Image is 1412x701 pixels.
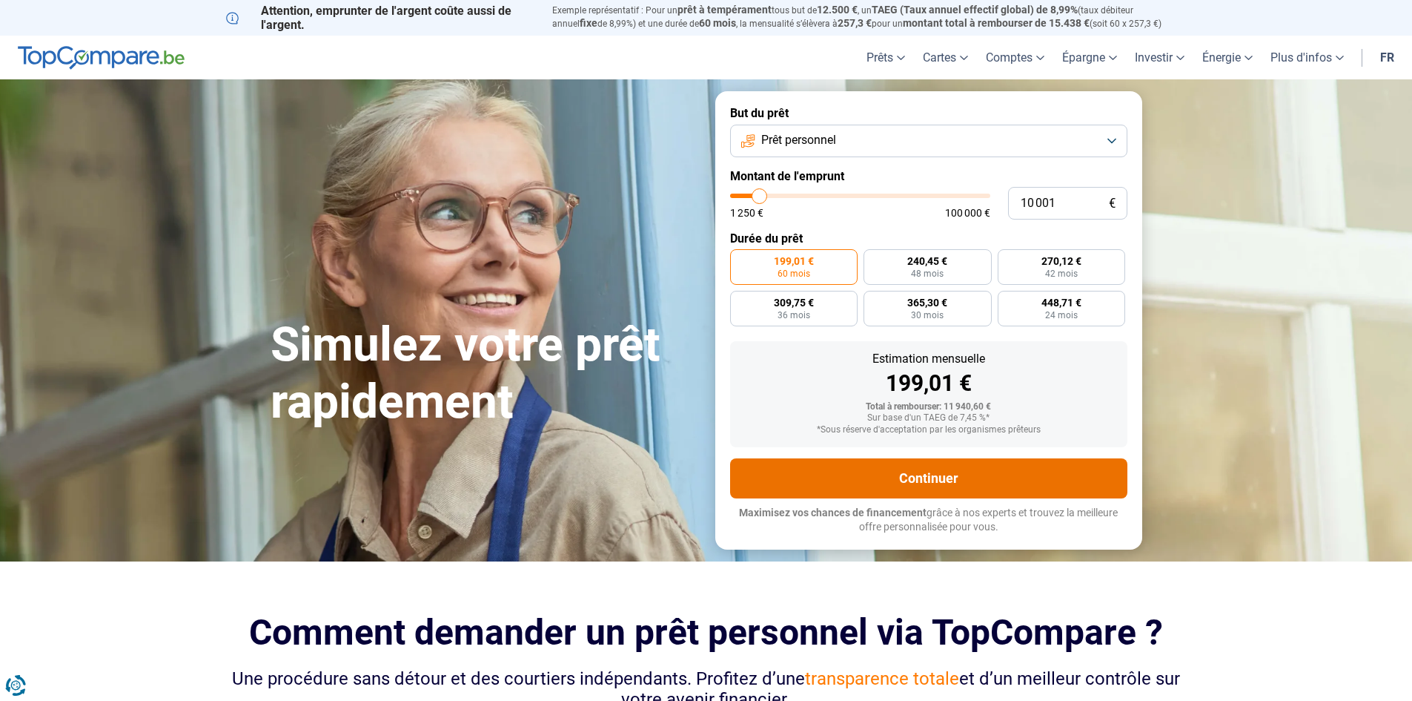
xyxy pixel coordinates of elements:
[911,311,944,320] span: 30 mois
[580,17,597,29] span: fixe
[1041,256,1081,266] span: 270,12 €
[872,4,1078,16] span: TAEG (Taux annuel effectif global) de 8,99%
[18,46,185,70] img: TopCompare
[730,169,1127,183] label: Montant de l'emprunt
[742,372,1116,395] div: 199,01 €
[774,297,814,308] span: 309,75 €
[730,458,1127,498] button: Continuer
[742,353,1116,365] div: Estimation mensuelle
[730,106,1127,120] label: But du prêt
[761,132,836,148] span: Prêt personnel
[1045,311,1078,320] span: 24 mois
[730,506,1127,535] p: grâce à nos experts et trouvez la meilleure offre personnalisée pour vous.
[1109,197,1116,210] span: €
[778,269,810,278] span: 60 mois
[742,425,1116,435] div: *Sous réserve d'acceptation par les organismes prêteurs
[1041,297,1081,308] span: 448,71 €
[1045,269,1078,278] span: 42 mois
[1262,36,1353,79] a: Plus d'infos
[226,612,1187,653] h2: Comment demander un prêt personnel via TopCompare ?
[730,231,1127,246] label: Durée du prêt
[977,36,1053,79] a: Comptes
[817,4,858,16] span: 12.500 €
[805,668,959,689] span: transparence totale
[742,413,1116,424] div: Sur base d'un TAEG de 7,45 %*
[1053,36,1126,79] a: Épargne
[1371,36,1403,79] a: fr
[903,17,1090,29] span: montant total à rembourser de 15.438 €
[226,4,534,32] p: Attention, emprunter de l'argent coûte aussi de l'argent.
[907,256,947,266] span: 240,45 €
[914,36,977,79] a: Cartes
[907,297,947,308] span: 365,30 €
[271,317,697,431] h1: Simulez votre prêt rapidement
[774,256,814,266] span: 199,01 €
[911,269,944,278] span: 48 mois
[742,402,1116,412] div: Total à rembourser: 11 940,60 €
[838,17,872,29] span: 257,3 €
[1126,36,1193,79] a: Investir
[1193,36,1262,79] a: Énergie
[730,208,763,218] span: 1 250 €
[778,311,810,320] span: 36 mois
[858,36,914,79] a: Prêts
[730,125,1127,157] button: Prêt personnel
[552,4,1187,30] p: Exemple représentatif : Pour un tous but de , un (taux débiteur annuel de 8,99%) et une durée de ...
[699,17,736,29] span: 60 mois
[945,208,990,218] span: 100 000 €
[677,4,772,16] span: prêt à tempérament
[739,507,927,519] span: Maximisez vos chances de financement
